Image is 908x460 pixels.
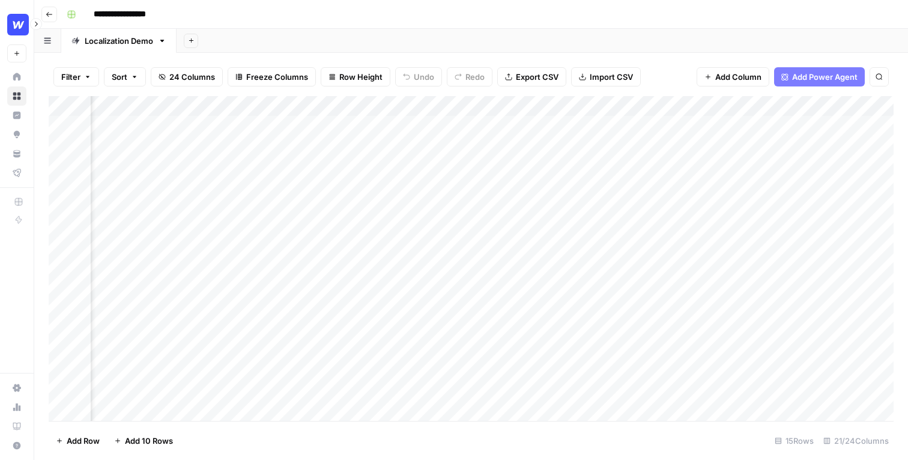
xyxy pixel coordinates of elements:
button: Redo [447,67,492,86]
a: Browse [7,86,26,106]
div: Localization Demo [85,35,153,47]
button: Import CSV [571,67,641,86]
button: Workspace: Webflow [7,10,26,40]
span: Add Column [715,71,761,83]
span: Import CSV [590,71,633,83]
a: Home [7,67,26,86]
a: Flightpath [7,163,26,183]
a: Usage [7,398,26,417]
span: Sort [112,71,127,83]
button: Sort [104,67,146,86]
button: Help + Support [7,436,26,455]
button: Add Row [49,431,107,450]
button: Add 10 Rows [107,431,180,450]
a: Your Data [7,144,26,163]
button: Undo [395,67,442,86]
button: Freeze Columns [228,67,316,86]
span: 24 Columns [169,71,215,83]
button: Add Power Agent [774,67,865,86]
button: Row Height [321,67,390,86]
span: Add Row [67,435,100,447]
span: Export CSV [516,71,558,83]
span: Add Power Agent [792,71,858,83]
a: Localization Demo [61,29,177,53]
div: 15 Rows [770,431,819,450]
img: Webflow Logo [7,14,29,35]
button: Export CSV [497,67,566,86]
span: Freeze Columns [246,71,308,83]
a: Learning Hub [7,417,26,436]
div: 21/24 Columns [819,431,894,450]
span: Redo [465,71,485,83]
a: Insights [7,106,26,125]
button: 24 Columns [151,67,223,86]
button: Filter [53,67,99,86]
a: Opportunities [7,125,26,144]
span: Add 10 Rows [125,435,173,447]
span: Filter [61,71,80,83]
a: Settings [7,378,26,398]
span: Undo [414,71,434,83]
span: Row Height [339,71,383,83]
button: Add Column [697,67,769,86]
